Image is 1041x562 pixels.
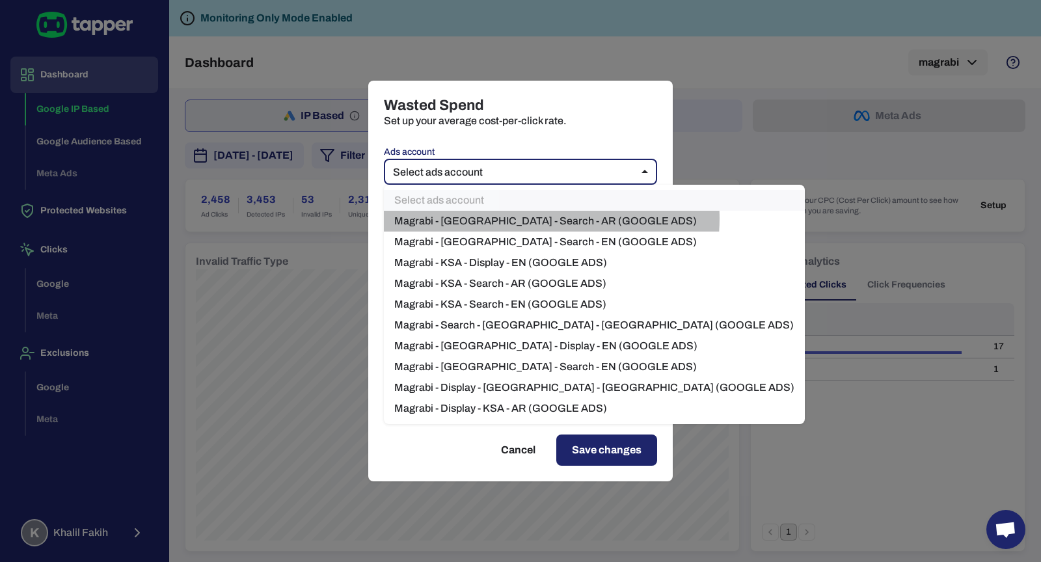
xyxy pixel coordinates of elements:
[384,211,805,232] li: Magrabi - [GEOGRAPHIC_DATA] - Search - AR (GOOGLE ADS)
[384,336,805,356] li: Magrabi - [GEOGRAPHIC_DATA] - Display - EN (GOOGLE ADS)
[384,273,805,294] li: Magrabi - KSA - Search - AR (GOOGLE ADS)
[384,356,805,377] li: Magrabi - [GEOGRAPHIC_DATA] - Search - EN (GOOGLE ADS)
[384,315,805,336] li: Magrabi - Search - [GEOGRAPHIC_DATA] - [GEOGRAPHIC_DATA] (GOOGLE ADS)
[384,294,805,315] li: Magrabi - KSA - Search - EN (GOOGLE ADS)
[986,510,1025,549] div: Open chat
[384,252,805,273] li: Magrabi - KSA - Display - EN (GOOGLE ADS)
[384,398,805,419] li: Magrabi - Display - KSA - AR (GOOGLE ADS)
[384,232,805,252] li: Magrabi - [GEOGRAPHIC_DATA] - Search - EN (GOOGLE ADS)
[384,377,805,398] li: Magrabi - Display - [GEOGRAPHIC_DATA] - [GEOGRAPHIC_DATA] (GOOGLE ADS)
